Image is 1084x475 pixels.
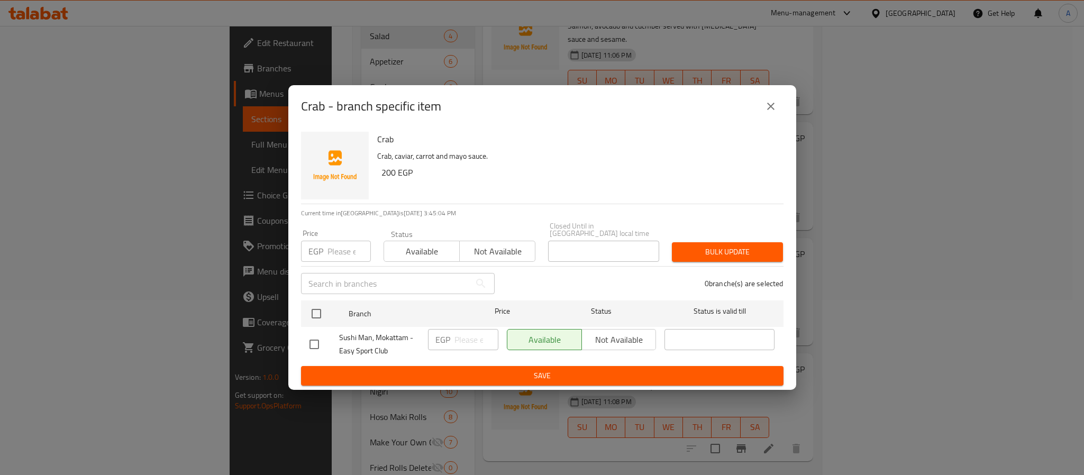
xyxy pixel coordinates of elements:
span: Bulk update [680,245,775,259]
button: Bulk update [672,242,783,262]
span: Branch [349,307,459,321]
span: Sushi Man, Mokattam - Easy Sport Club [339,331,420,358]
img: Crab [301,132,369,199]
span: Status [546,305,656,318]
p: 0 branche(s) are selected [705,278,784,289]
button: Not available [459,241,535,262]
span: Not available [464,244,531,259]
button: Save [301,366,784,386]
button: close [758,94,784,119]
h6: Crab [377,132,775,147]
span: Price [467,305,538,318]
input: Please enter price [327,241,371,262]
button: Available [384,241,460,262]
p: EGP [435,333,450,346]
p: Current time in [GEOGRAPHIC_DATA] is [DATE] 3:45:04 PM [301,208,784,218]
p: Crab, caviar, carrot and mayo sauce. [377,150,775,163]
span: Available [388,244,456,259]
h2: Crab - branch specific item [301,98,441,115]
input: Please enter price [454,329,498,350]
p: EGP [308,245,323,258]
span: Status is valid till [664,305,775,318]
input: Search in branches [301,273,470,294]
h6: 200 EGP [381,165,775,180]
span: Save [309,369,775,382]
